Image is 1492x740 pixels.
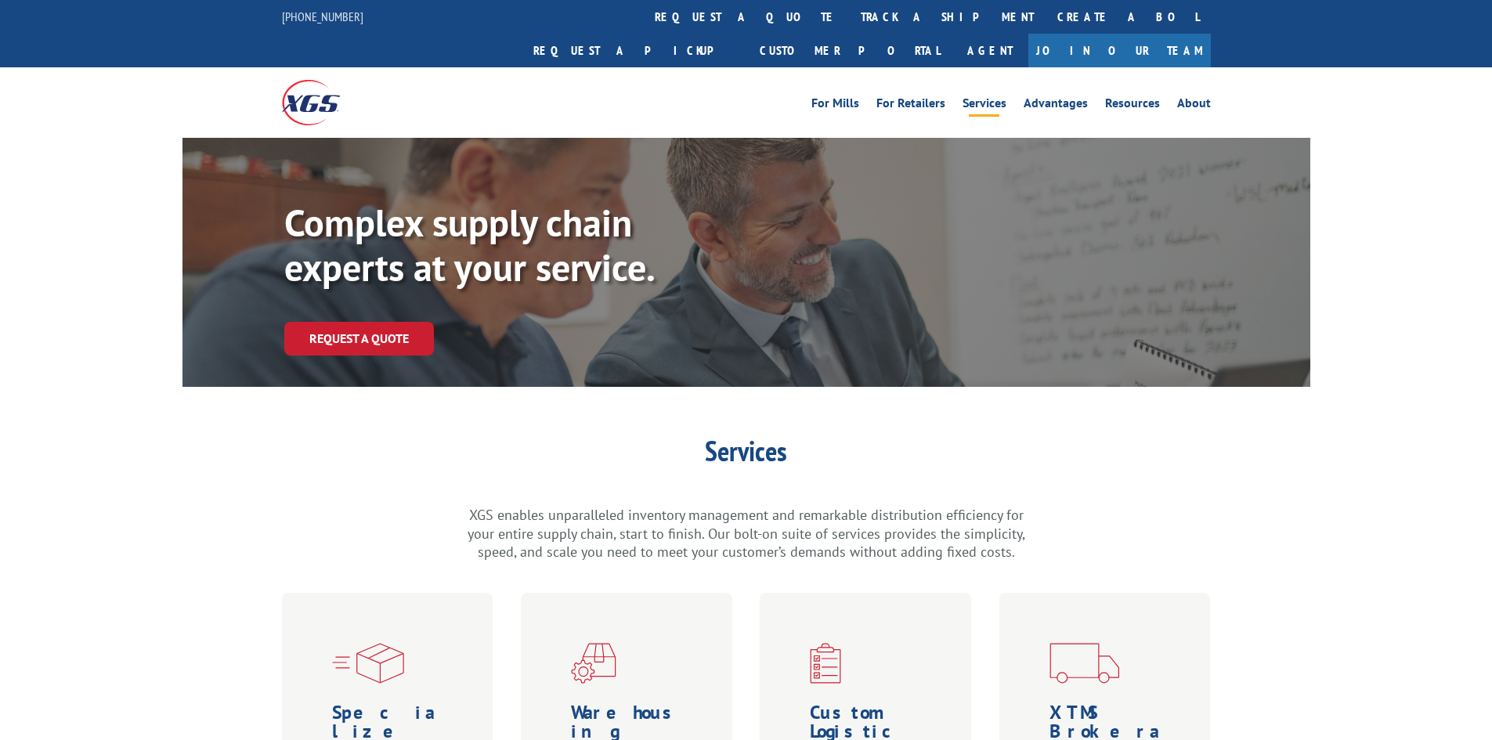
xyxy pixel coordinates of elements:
[963,97,1006,114] a: Services
[284,322,434,356] a: Request a Quote
[284,200,754,291] p: Complex supply chain experts at your service.
[811,97,859,114] a: For Mills
[522,34,748,67] a: Request a pickup
[810,643,841,684] img: xgs-icon-custom-logistics-solutions-red
[282,9,363,24] a: [PHONE_NUMBER]
[1177,97,1211,114] a: About
[1049,643,1119,684] img: xgs-icon-transportation-forms-red
[748,34,952,67] a: Customer Portal
[952,34,1028,67] a: Agent
[876,97,945,114] a: For Retailers
[1105,97,1160,114] a: Resources
[1028,34,1211,67] a: Join Our Team
[571,643,616,684] img: xgs-icon-warehouseing-cutting-fulfillment-red
[332,643,404,684] img: xgs-icon-specialized-ltl-red
[464,506,1028,561] p: XGS enables unparalleled inventory management and remarkable distribution efficiency for your ent...
[1024,97,1088,114] a: Advantages
[464,437,1028,473] h1: Services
